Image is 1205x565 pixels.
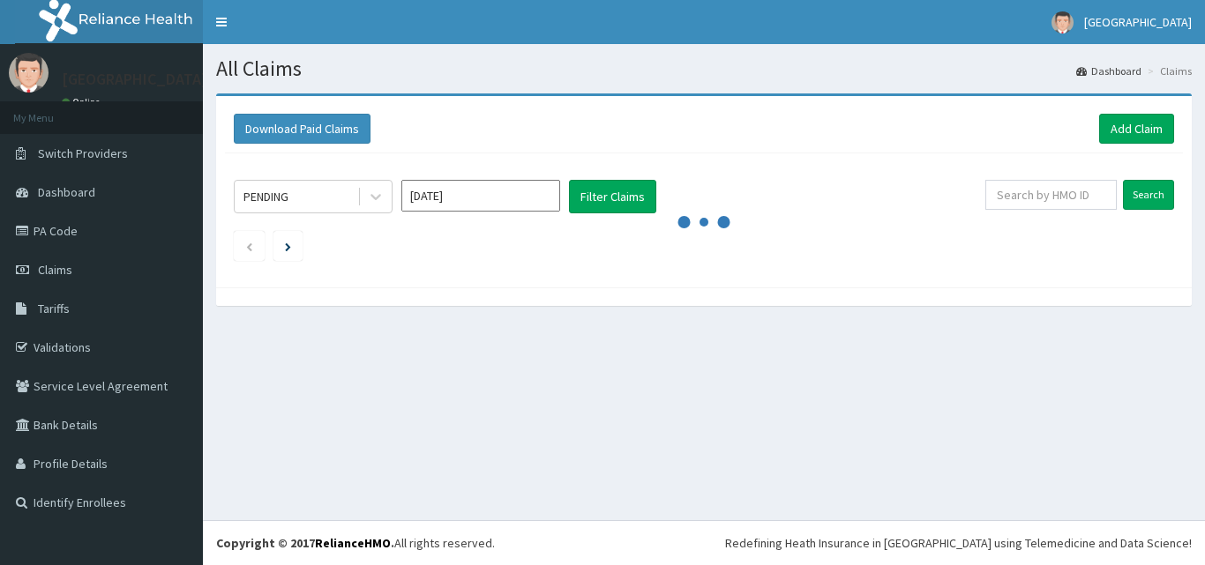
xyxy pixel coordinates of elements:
input: Search by HMO ID [985,180,1117,210]
span: Claims [38,262,72,278]
svg: audio-loading [677,196,730,249]
footer: All rights reserved. [203,520,1205,565]
a: RelianceHMO [315,535,391,551]
button: Download Paid Claims [234,114,370,144]
div: Redefining Heath Insurance in [GEOGRAPHIC_DATA] using Telemedicine and Data Science! [725,534,1192,552]
input: Select Month and Year [401,180,560,212]
a: Previous page [245,238,253,254]
span: Dashboard [38,184,95,200]
button: Filter Claims [569,180,656,213]
span: [GEOGRAPHIC_DATA] [1084,14,1192,30]
a: Dashboard [1076,63,1141,78]
div: PENDING [243,188,288,205]
li: Claims [1143,63,1192,78]
a: Online [62,96,104,108]
h1: All Claims [216,57,1192,80]
strong: Copyright © 2017 . [216,535,394,551]
img: User Image [1052,11,1074,33]
span: Switch Providers [38,145,128,161]
img: User Image [9,53,49,93]
p: [GEOGRAPHIC_DATA] [62,71,207,87]
a: Add Claim [1099,114,1174,144]
input: Search [1123,180,1174,210]
span: Tariffs [38,301,70,316]
a: Next page [285,238,291,254]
